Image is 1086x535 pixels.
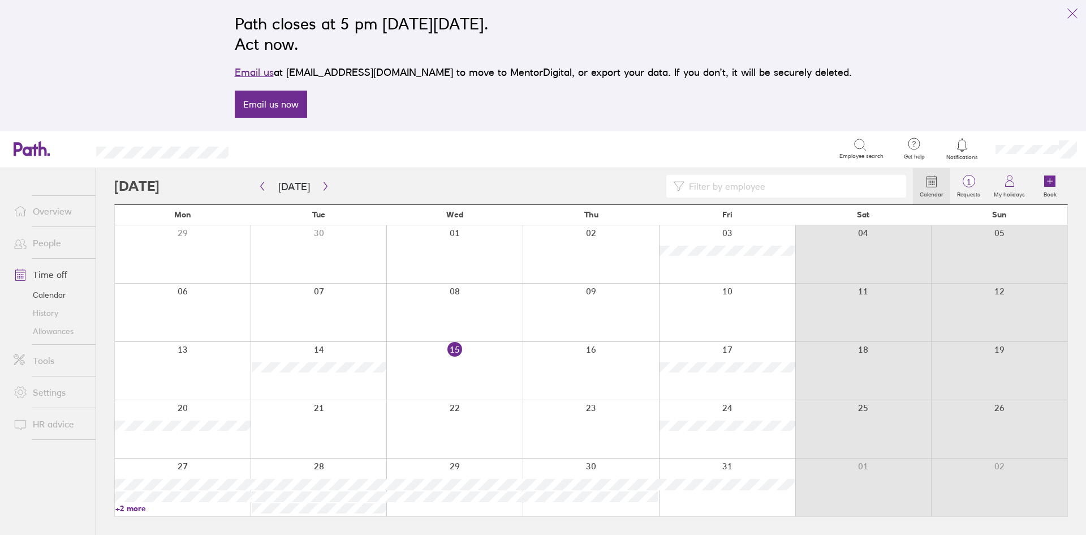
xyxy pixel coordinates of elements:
a: Notifications [944,137,981,161]
a: HR advice [5,413,96,435]
label: Book [1037,188,1063,198]
h2: Path closes at 5 pm [DATE][DATE]. Act now. [235,14,852,54]
a: Tools [5,349,96,372]
span: 1 [950,177,987,186]
p: at [EMAIL_ADDRESS][DOMAIN_NAME] to move to MentorDigital, or export your data. If you don’t, it w... [235,65,852,80]
a: History [5,304,96,322]
div: Search [259,143,288,153]
a: +2 more [115,503,251,513]
a: People [5,232,96,254]
a: Book [1032,168,1068,204]
a: Allowances [5,322,96,340]
a: 1Requests [950,168,987,204]
label: Requests [950,188,987,198]
span: Sat [857,210,869,219]
span: Wed [446,210,463,219]
span: Mon [174,210,191,219]
span: Thu [584,210,598,219]
label: My holidays [987,188,1032,198]
input: Filter by employee [684,176,899,197]
a: My holidays [987,168,1032,204]
span: Fri [722,210,732,219]
span: Sun [992,210,1007,219]
a: Overview [5,200,96,222]
a: Settings [5,381,96,404]
span: Get help [896,153,933,160]
span: Employee search [839,153,884,160]
button: [DATE] [269,177,319,196]
a: Calendar [5,286,96,304]
span: Notifications [944,154,981,161]
span: Tue [312,210,325,219]
a: Email us now [235,91,307,118]
a: Time off [5,263,96,286]
label: Calendar [913,188,950,198]
a: Calendar [913,168,950,204]
a: Email us [235,66,274,78]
